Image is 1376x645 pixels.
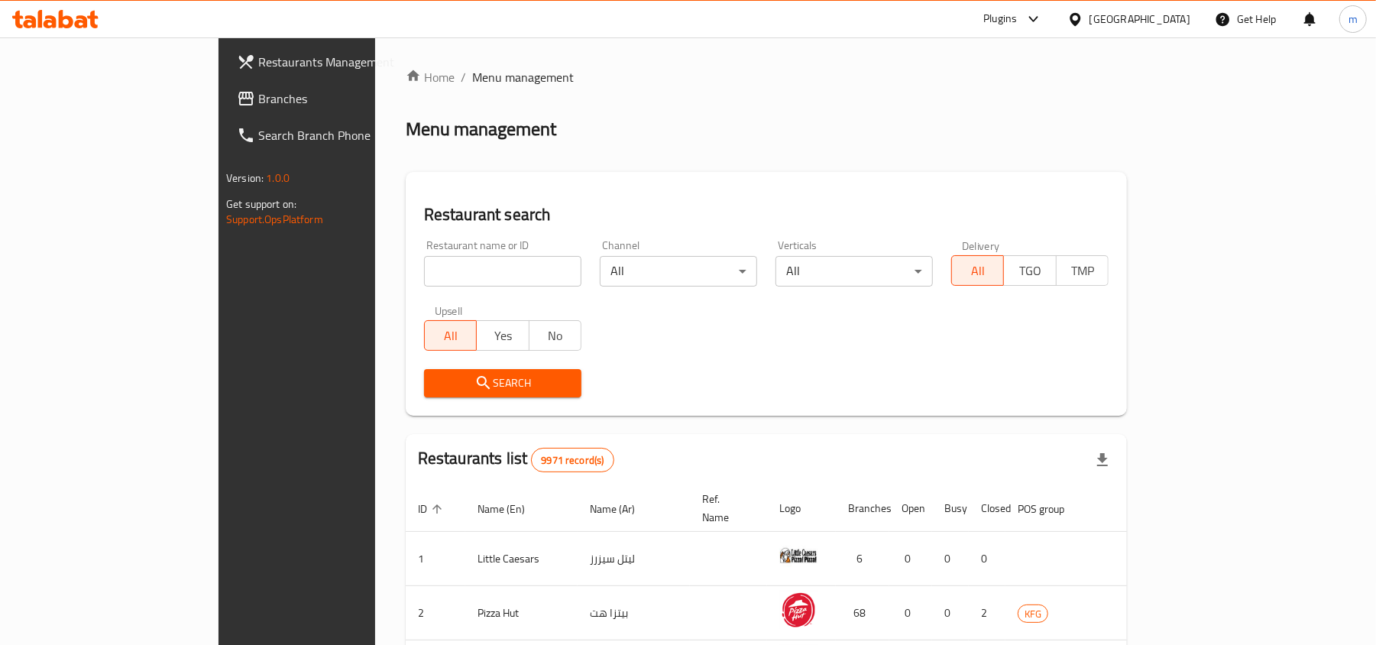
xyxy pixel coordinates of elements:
div: All [600,256,757,287]
li: / [461,68,466,86]
button: No [529,320,581,351]
td: 0 [889,586,932,640]
div: All [775,256,933,287]
td: 0 [932,586,969,640]
a: Support.OpsPlatform [226,209,323,229]
span: No [536,325,575,347]
span: 9971 record(s) [532,453,613,468]
button: TMP [1056,255,1109,286]
span: ID [418,500,447,518]
span: TGO [1010,260,1050,282]
a: Restaurants Management [225,44,448,80]
div: Export file [1084,442,1121,478]
th: Logo [767,485,836,532]
span: Get support on: [226,194,296,214]
h2: Menu management [406,117,556,141]
span: Search Branch Phone [258,126,436,144]
nav: breadcrumb [406,68,1127,86]
span: 1.0.0 [266,168,290,188]
span: Version: [226,168,264,188]
span: Name (Ar) [590,500,655,518]
label: Upsell [435,305,463,316]
h2: Restaurant search [424,203,1109,226]
td: 0 [889,532,932,586]
td: ليتل سيزرز [578,532,690,586]
th: Branches [836,485,889,532]
span: Restaurants Management [258,53,436,71]
span: Ref. Name [702,490,749,527]
th: Open [889,485,932,532]
th: Closed [969,485,1005,532]
td: 6 [836,532,889,586]
th: Busy [932,485,969,532]
img: Pizza Hut [779,591,818,629]
h2: Restaurants list [418,447,614,472]
td: Pizza Hut [465,586,578,640]
td: 0 [932,532,969,586]
span: Branches [258,89,436,108]
span: m [1348,11,1358,28]
td: Little Caesars [465,532,578,586]
span: Yes [483,325,523,347]
button: All [424,320,477,351]
a: Branches [225,80,448,117]
td: 2 [969,586,1005,640]
div: Plugins [983,10,1017,28]
span: Menu management [472,68,574,86]
span: All [958,260,998,282]
label: Delivery [962,240,1000,251]
span: Search [436,374,569,393]
span: TMP [1063,260,1102,282]
td: 68 [836,586,889,640]
button: TGO [1003,255,1056,286]
div: Total records count [531,448,614,472]
td: 0 [969,532,1005,586]
button: Yes [476,320,529,351]
span: Name (En) [478,500,545,518]
button: Search [424,369,581,397]
span: KFG [1018,605,1047,623]
img: Little Caesars [779,536,818,575]
span: POS group [1018,500,1084,518]
div: [GEOGRAPHIC_DATA] [1089,11,1190,28]
td: بيتزا هت [578,586,690,640]
a: Search Branch Phone [225,117,448,154]
span: All [431,325,471,347]
input: Search for restaurant name or ID.. [424,256,581,287]
button: All [951,255,1004,286]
